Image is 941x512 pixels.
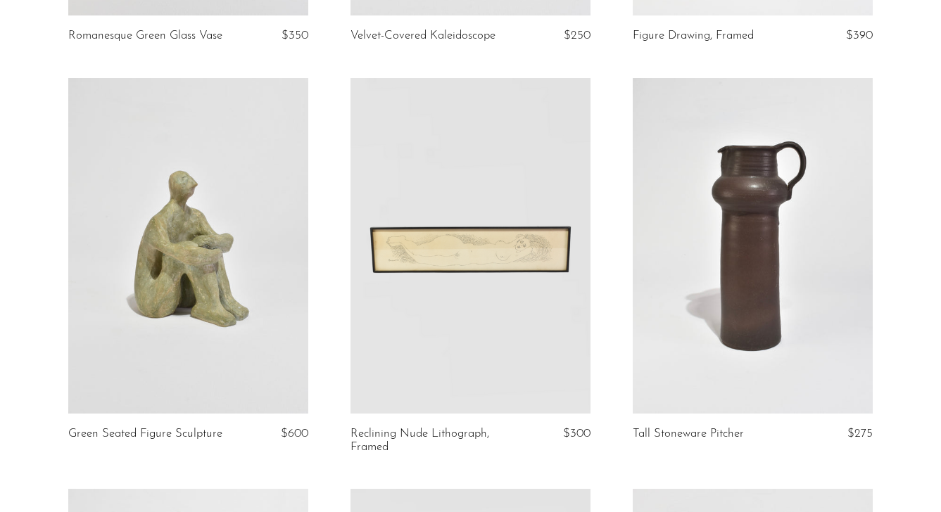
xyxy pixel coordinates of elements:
span: $300 [563,428,591,440]
a: Green Seated Figure Sculpture [68,428,222,440]
span: $600 [281,428,308,440]
span: $390 [846,30,873,41]
span: $250 [564,30,591,41]
a: Reclining Nude Lithograph, Framed [350,428,510,454]
a: Romanesque Green Glass Vase [68,30,222,42]
a: Velvet-Covered Kaleidoscope [350,30,495,42]
a: Figure Drawing, Framed [633,30,754,42]
span: $350 [282,30,308,41]
span: $275 [847,428,873,440]
a: Tall Stoneware Pitcher [633,428,744,440]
